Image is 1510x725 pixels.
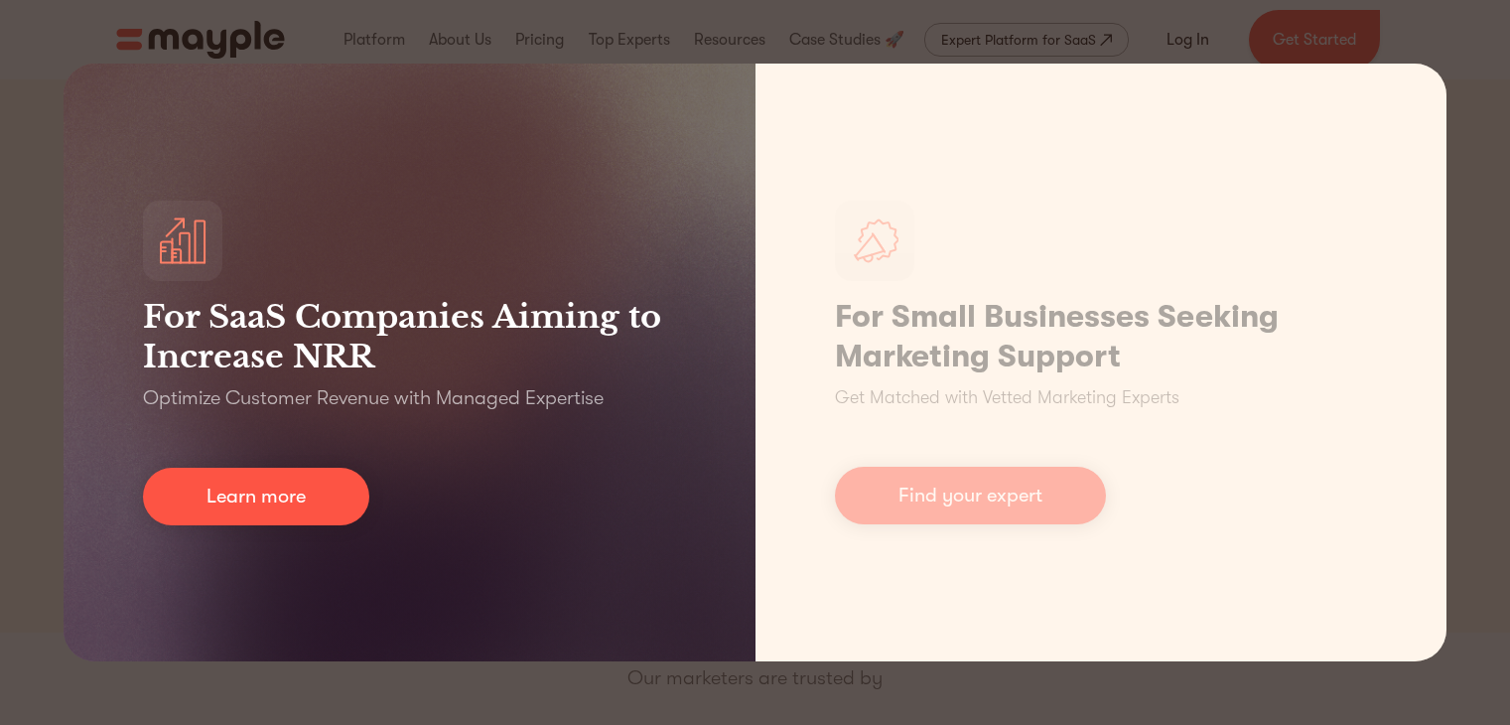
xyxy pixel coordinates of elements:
p: Optimize Customer Revenue with Managed Expertise [143,384,604,412]
h3: For SaaS Companies Aiming to Increase NRR [143,297,676,376]
p: Get Matched with Vetted Marketing Experts [835,384,1179,411]
a: Learn more [143,468,369,525]
a: Find your expert [835,467,1106,524]
h1: For Small Businesses Seeking Marketing Support [835,297,1368,376]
